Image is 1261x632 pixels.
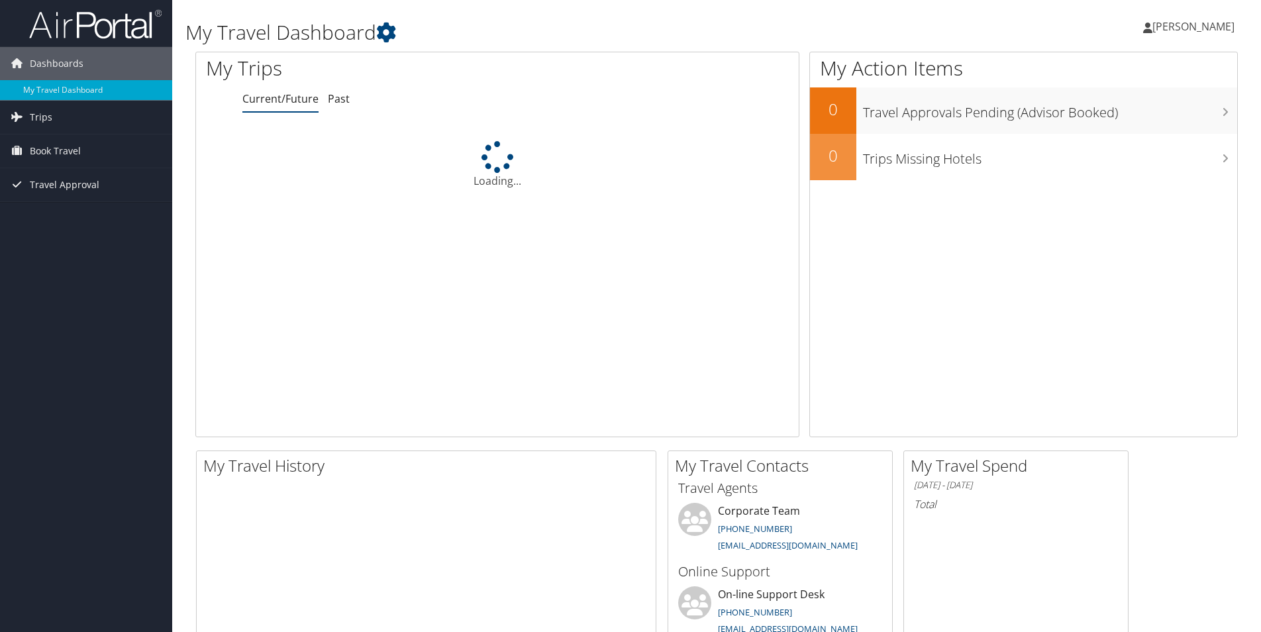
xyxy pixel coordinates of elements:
[718,523,792,535] a: [PHONE_NUMBER]
[810,87,1237,134] a: 0Travel Approvals Pending (Advisor Booked)
[30,101,52,134] span: Trips
[203,454,656,477] h2: My Travel History
[863,97,1237,122] h3: Travel Approvals Pending (Advisor Booked)
[810,134,1237,180] a: 0Trips Missing Hotels
[810,144,856,167] h2: 0
[914,497,1118,511] h6: Total
[718,606,792,618] a: [PHONE_NUMBER]
[30,168,99,201] span: Travel Approval
[718,539,858,551] a: [EMAIL_ADDRESS][DOMAIN_NAME]
[678,562,882,581] h3: Online Support
[30,47,83,80] span: Dashboards
[678,479,882,498] h3: Travel Agents
[1143,7,1248,46] a: [PERSON_NAME]
[863,143,1237,168] h3: Trips Missing Hotels
[810,54,1237,82] h1: My Action Items
[672,503,889,557] li: Corporate Team
[242,91,319,106] a: Current/Future
[30,134,81,168] span: Book Travel
[1152,19,1235,34] span: [PERSON_NAME]
[810,98,856,121] h2: 0
[328,91,350,106] a: Past
[29,9,162,40] img: airportal-logo.png
[675,454,892,477] h2: My Travel Contacts
[206,54,538,82] h1: My Trips
[911,454,1128,477] h2: My Travel Spend
[196,141,799,189] div: Loading...
[914,479,1118,492] h6: [DATE] - [DATE]
[185,19,893,46] h1: My Travel Dashboard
